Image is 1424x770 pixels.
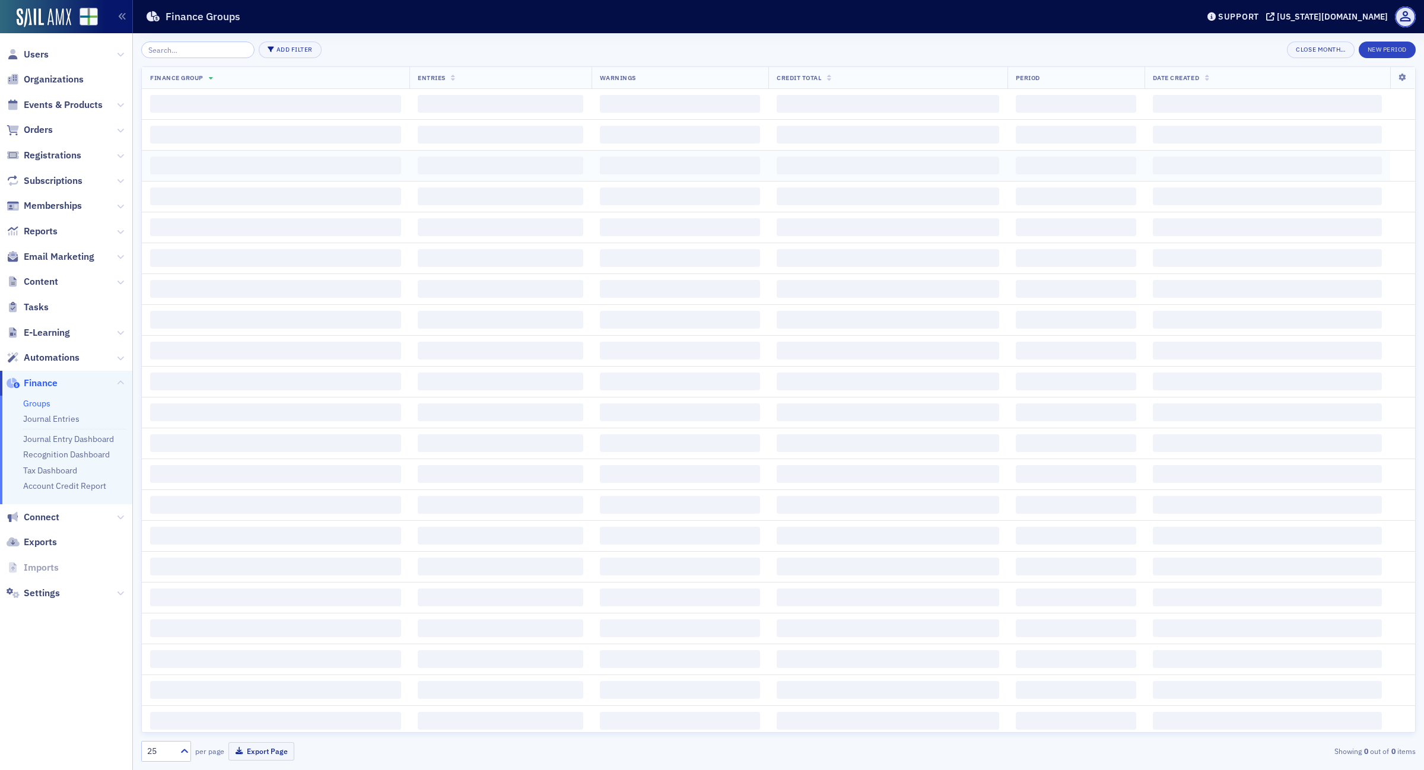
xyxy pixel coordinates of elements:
[1016,218,1136,236] span: ‌
[1395,7,1416,27] span: Profile
[777,712,999,730] span: ‌
[600,157,760,174] span: ‌
[418,650,583,668] span: ‌
[777,619,999,637] span: ‌
[1016,311,1136,329] span: ‌
[418,95,583,113] span: ‌
[777,558,999,575] span: ‌
[777,157,999,174] span: ‌
[600,681,760,699] span: ‌
[24,199,82,212] span: Memberships
[600,650,760,668] span: ‌
[1016,187,1136,205] span: ‌
[418,218,583,236] span: ‌
[150,311,401,329] span: ‌
[418,74,446,82] span: Entries
[24,587,60,600] span: Settings
[1362,746,1370,756] strong: 0
[259,42,322,58] button: Add Filter
[24,123,53,136] span: Orders
[418,465,583,483] span: ‌
[418,434,583,452] span: ‌
[777,434,999,452] span: ‌
[1277,11,1388,22] div: [US_STATE][DOMAIN_NAME]
[418,342,583,359] span: ‌
[418,588,583,606] span: ‌
[150,434,401,452] span: ‌
[71,8,98,28] a: View Homepage
[1153,403,1382,421] span: ‌
[1153,74,1199,82] span: Date Created
[777,280,999,298] span: ‌
[195,746,224,756] label: per page
[24,511,59,524] span: Connect
[418,527,583,545] span: ‌
[24,275,58,288] span: Content
[150,187,401,205] span: ‌
[1153,434,1382,452] span: ‌
[7,123,53,136] a: Orders
[150,74,204,82] span: Finance Group
[166,9,240,24] h1: Finance Groups
[777,588,999,606] span: ‌
[1153,157,1382,174] span: ‌
[150,218,401,236] span: ‌
[150,619,401,637] span: ‌
[1016,373,1136,390] span: ‌
[600,588,760,606] span: ‌
[24,48,49,61] span: Users
[418,187,583,205] span: ‌
[1287,42,1354,58] button: Close Month…
[1016,527,1136,545] span: ‌
[600,74,636,82] span: Warnings
[1016,249,1136,267] span: ‌
[7,149,81,162] a: Registrations
[150,588,401,606] span: ‌
[150,280,401,298] span: ‌
[418,496,583,514] span: ‌
[1153,558,1382,575] span: ‌
[80,8,98,26] img: SailAMX
[1016,650,1136,668] span: ‌
[1016,126,1136,144] span: ‌
[24,536,57,549] span: Exports
[777,373,999,390] span: ‌
[418,126,583,144] span: ‌
[141,42,255,58] input: Search…
[600,712,760,730] span: ‌
[600,95,760,113] span: ‌
[600,126,760,144] span: ‌
[1153,249,1382,267] span: ‌
[150,527,401,545] span: ‌
[1153,187,1382,205] span: ‌
[777,496,999,514] span: ‌
[17,8,71,27] a: SailAMX
[150,403,401,421] span: ‌
[7,73,84,86] a: Organizations
[23,413,80,424] a: Journal Entries
[418,712,583,730] span: ‌
[1016,465,1136,483] span: ‌
[7,351,80,364] a: Automations
[147,745,173,758] div: 25
[23,465,77,476] a: Tax Dashboard
[7,48,49,61] a: Users
[418,558,583,575] span: ‌
[23,449,110,460] a: Recognition Dashboard
[600,342,760,359] span: ‌
[1016,403,1136,421] span: ‌
[24,98,103,112] span: Events & Products
[150,126,401,144] span: ‌
[777,218,999,236] span: ‌
[24,73,84,86] span: Organizations
[1153,126,1382,144] span: ‌
[777,527,999,545] span: ‌
[600,619,760,637] span: ‌
[600,187,760,205] span: ‌
[1153,218,1382,236] span: ‌
[600,218,760,236] span: ‌
[1153,280,1382,298] span: ‌
[24,351,80,364] span: Automations
[1016,157,1136,174] span: ‌
[418,157,583,174] span: ‌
